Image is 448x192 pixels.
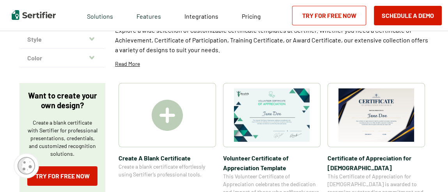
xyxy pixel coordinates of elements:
[27,91,97,110] p: Want to create your own design?
[27,166,97,186] a: Try for Free Now
[18,157,35,174] img: Cookie Popup Icon
[136,11,161,20] span: Features
[223,153,321,173] span: Volunteer Certificate of Appreciation Template
[234,88,310,142] img: Volunteer Certificate of Appreciation Template
[184,11,218,20] a: Integrations
[27,119,97,158] p: Create a blank certificate with Sertifier for professional presentations, credentials, and custom...
[242,11,261,20] a: Pricing
[12,10,56,20] img: Sertifier | Digital Credentialing Platform
[292,6,366,25] a: Try for Free Now
[87,11,113,20] span: Solutions
[242,12,261,20] span: Pricing
[184,12,218,20] span: Integrations
[338,88,414,142] img: Certificate of Appreciation for Church​
[152,100,183,131] img: Create A Blank Certificate
[115,25,429,55] p: Explore a wide selection of customizable certificate templates at Sertifier. Whether you need a C...
[374,6,442,25] button: Schedule a Demo
[19,30,105,49] button: Style
[115,60,140,68] p: Read More
[119,153,216,163] span: Create A Blank Certificate
[328,153,425,173] span: Certificate of Appreciation for [DEMOGRAPHIC_DATA]​
[119,163,216,178] span: Create a blank certificate effortlessly using Sertifier’s professional tools.
[409,155,448,192] iframe: Chat Widget
[19,49,105,67] button: Color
